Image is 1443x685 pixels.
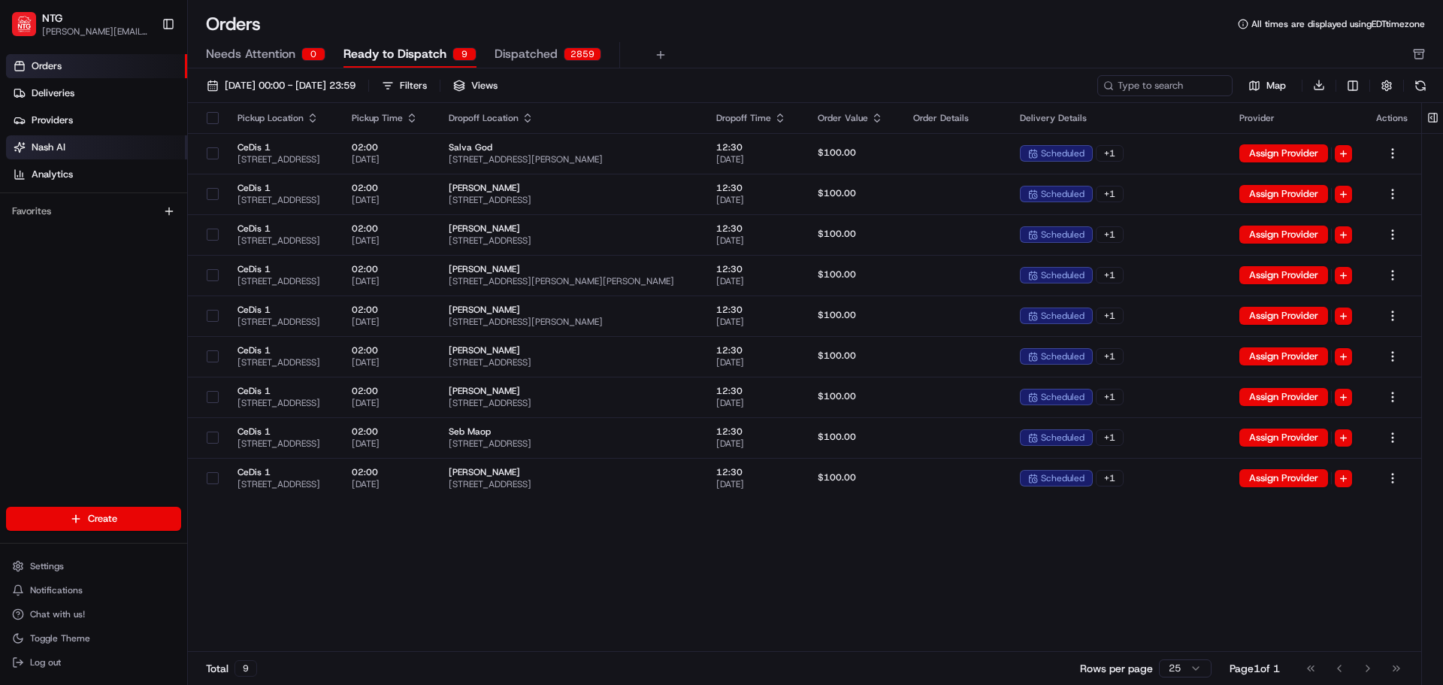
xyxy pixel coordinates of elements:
span: [DATE] [352,235,425,247]
div: 0 [301,47,325,61]
span: [DATE] [716,275,793,287]
span: Providers [32,114,73,127]
a: Nash AI [6,135,187,159]
input: Clear [39,97,248,113]
span: Orders [32,59,62,73]
span: scheduled [1041,147,1085,159]
div: 2859 [564,47,601,61]
span: 02:00 [352,304,425,316]
span: Pylon [150,255,182,266]
button: Start new chat [256,148,274,166]
span: CeDis 1 [237,385,328,397]
span: CeDis 1 [237,426,328,438]
span: [STREET_ADDRESS] [449,478,692,490]
span: [DATE] [716,397,793,409]
button: Toggle Theme [6,628,181,649]
button: Assign Provider [1239,347,1328,365]
span: Settings [30,560,64,572]
span: 02:00 [352,223,425,235]
span: [DATE] [352,275,425,287]
span: Log out [30,656,61,668]
div: Delivery Details [1020,112,1215,124]
a: Analytics [6,162,187,186]
span: 02:00 [352,263,425,275]
button: Create [6,507,181,531]
button: Log out [6,652,181,673]
span: scheduled [1041,432,1085,444]
div: + 1 [1096,145,1124,162]
span: [DATE] [716,316,793,328]
span: $100.00 [818,350,856,362]
span: $100.00 [818,309,856,321]
span: [STREET_ADDRESS] [237,194,328,206]
span: [DATE] [352,316,425,328]
div: Provider [1239,112,1352,124]
span: [DATE] [716,356,793,368]
input: Type to search [1097,75,1233,96]
span: [DATE] [352,153,425,165]
img: NTG [12,12,36,36]
button: Assign Provider [1239,266,1328,284]
button: Assign Provider [1239,226,1328,244]
img: Nash [15,15,45,45]
div: Filters [400,79,427,92]
span: Nash AI [32,141,65,154]
span: [PERSON_NAME] [449,182,692,194]
span: [STREET_ADDRESS][PERSON_NAME][PERSON_NAME] [449,275,692,287]
span: [PERSON_NAME] [449,385,692,397]
span: scheduled [1041,310,1085,322]
span: CeDis 1 [237,223,328,235]
span: [PERSON_NAME] [449,466,692,478]
button: Chat with us! [6,604,181,625]
button: Assign Provider [1239,469,1328,487]
span: [STREET_ADDRESS] [237,316,328,328]
button: Assign Provider [1239,185,1328,203]
div: Total [206,660,257,677]
div: Dropoff Time [716,112,793,124]
span: [DATE] [716,235,793,247]
span: CeDis 1 [237,304,328,316]
span: $100.00 [818,471,856,483]
span: Needs Attention [206,45,295,63]
button: Views [446,75,504,96]
span: [DATE] [352,397,425,409]
span: CeDis 1 [237,466,328,478]
span: API Documentation [142,218,241,233]
div: + 1 [1096,348,1124,365]
button: Assign Provider [1239,388,1328,406]
span: 12:30 [716,182,793,194]
div: + 1 [1096,470,1124,486]
div: 💻 [127,220,139,232]
div: Favorites [6,199,181,223]
span: scheduled [1041,350,1085,362]
span: [DATE] [352,356,425,368]
span: 02:00 [352,426,425,438]
span: 12:30 [716,426,793,438]
p: Welcome 👋 [15,60,274,84]
span: 02:00 [352,466,425,478]
button: [PERSON_NAME][EMAIL_ADDRESS][PERSON_NAME][DOMAIN_NAME] [42,26,150,38]
span: [STREET_ADDRESS] [237,397,328,409]
span: Chat with us! [30,608,85,620]
span: [STREET_ADDRESS] [237,275,328,287]
span: [PERSON_NAME] [449,223,692,235]
span: All times are displayed using EDT timezone [1251,18,1425,30]
span: Ready to Dispatch [343,45,446,63]
span: 12:30 [716,223,793,235]
span: scheduled [1041,229,1085,241]
span: scheduled [1041,188,1085,200]
div: Page 1 of 1 [1230,661,1280,676]
span: 12:30 [716,141,793,153]
span: Knowledge Base [30,218,115,233]
button: Settings [6,556,181,577]
span: [STREET_ADDRESS][PERSON_NAME] [449,153,692,165]
div: Actions [1376,112,1409,124]
span: [DATE] [716,478,793,490]
span: [STREET_ADDRESS] [449,438,692,450]
span: 02:00 [352,141,425,153]
button: Assign Provider [1239,429,1328,447]
span: Map [1266,79,1286,92]
span: 12:30 [716,344,793,356]
h1: Orders [206,12,261,36]
p: Rows per page [1080,661,1153,676]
